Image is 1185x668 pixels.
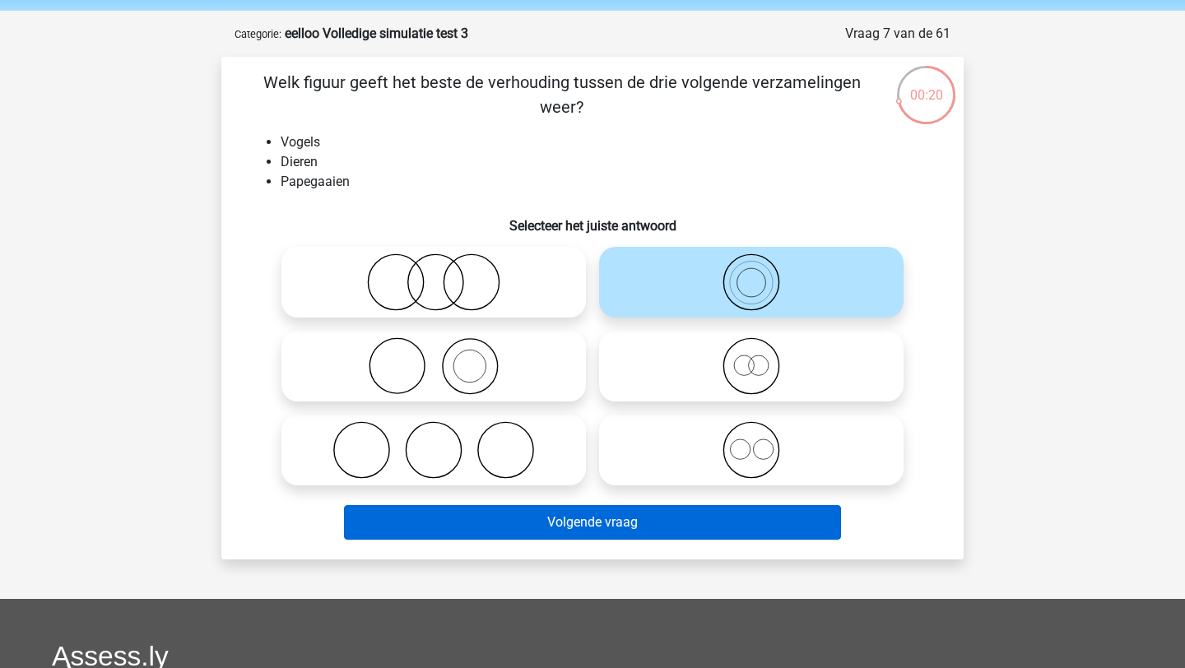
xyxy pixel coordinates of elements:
li: Dieren [281,152,937,172]
button: Volgende vraag [344,505,842,540]
li: Papegaaien [281,172,937,192]
p: Welk figuur geeft het beste de verhouding tussen de drie volgende verzamelingen weer? [248,70,876,119]
li: Vogels [281,132,937,152]
h6: Selecteer het juiste antwoord [248,205,937,234]
small: Categorie: [235,28,281,40]
div: 00:20 [895,64,957,105]
div: Vraag 7 van de 61 [845,24,950,44]
strong: eelloo Volledige simulatie test 3 [285,26,468,41]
